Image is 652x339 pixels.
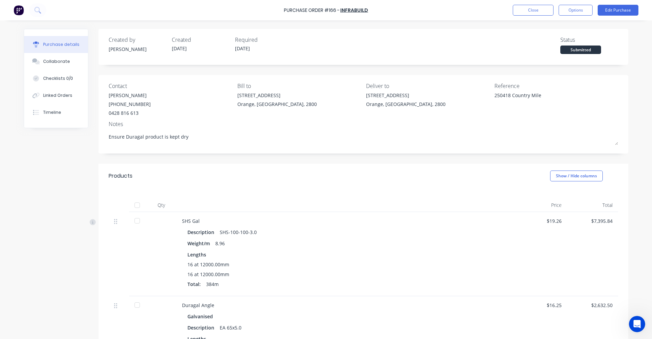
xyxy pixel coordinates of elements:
span: Total: [187,281,201,288]
div: $16.25 [522,302,562,309]
iframe: Intercom live chat [629,316,645,332]
div: Collaborate [43,58,70,65]
img: Factory [14,5,24,15]
div: Purchase Order #166 - [284,7,340,14]
div: SHS-100-100-3.0 [220,227,257,237]
div: Created [172,36,230,44]
div: [PHONE_NUMBER] [109,101,151,108]
div: Created by [109,36,166,44]
div: Bill to [237,82,361,90]
div: Description [187,227,220,237]
div: Description [187,323,220,333]
div: Qty [146,198,177,212]
div: Orange, [GEOGRAPHIC_DATA], 2800 [237,101,317,108]
div: Contact [109,82,232,90]
div: Reference [494,82,618,90]
button: Timeline [24,104,88,121]
button: Close [513,5,554,16]
div: Galvanised [187,311,216,321]
div: [STREET_ADDRESS] [366,92,446,99]
div: SHS Gal [182,217,511,225]
div: Required [235,36,293,44]
div: [PERSON_NAME] [109,92,151,99]
button: Show / Hide columns [550,171,603,181]
div: Weight/m [187,238,215,248]
div: 0428 816 613 [109,109,151,117]
span: 16 at 12000.00mm [187,261,229,268]
div: $7,395.84 [573,217,613,225]
div: Notes [109,120,618,128]
div: [PERSON_NAME] [109,46,166,53]
textarea: Ensure Duragal product is kept dry [109,130,618,145]
div: Timeline [43,109,61,115]
div: 8.96 [215,238,225,248]
button: Edit Purchase [598,5,638,16]
div: EA 65x5.0 [220,323,241,333]
div: Deliver to [366,82,490,90]
div: Price [516,198,567,212]
div: $2,632.50 [573,302,613,309]
span: 384m [206,281,219,288]
span: Lengths [187,251,206,258]
a: Infrabuild [340,7,368,14]
div: Total [567,198,618,212]
textarea: 250418 Country Mile [494,92,579,107]
span: 16 at 12000.00mm [187,271,229,278]
div: $19.26 [522,217,562,225]
button: Checklists 0/0 [24,70,88,87]
div: Status [560,36,618,44]
div: Products [109,172,132,180]
div: Linked Orders [43,92,72,99]
div: Submitted [560,46,601,54]
button: Options [559,5,593,16]
div: Duragal Angle [182,302,511,309]
div: Orange, [GEOGRAPHIC_DATA], 2800 [366,101,446,108]
div: Purchase details [43,41,79,48]
div: [STREET_ADDRESS] [237,92,317,99]
button: Purchase details [24,36,88,53]
div: Checklists 0/0 [43,75,73,82]
button: Linked Orders [24,87,88,104]
button: Collaborate [24,53,88,70]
